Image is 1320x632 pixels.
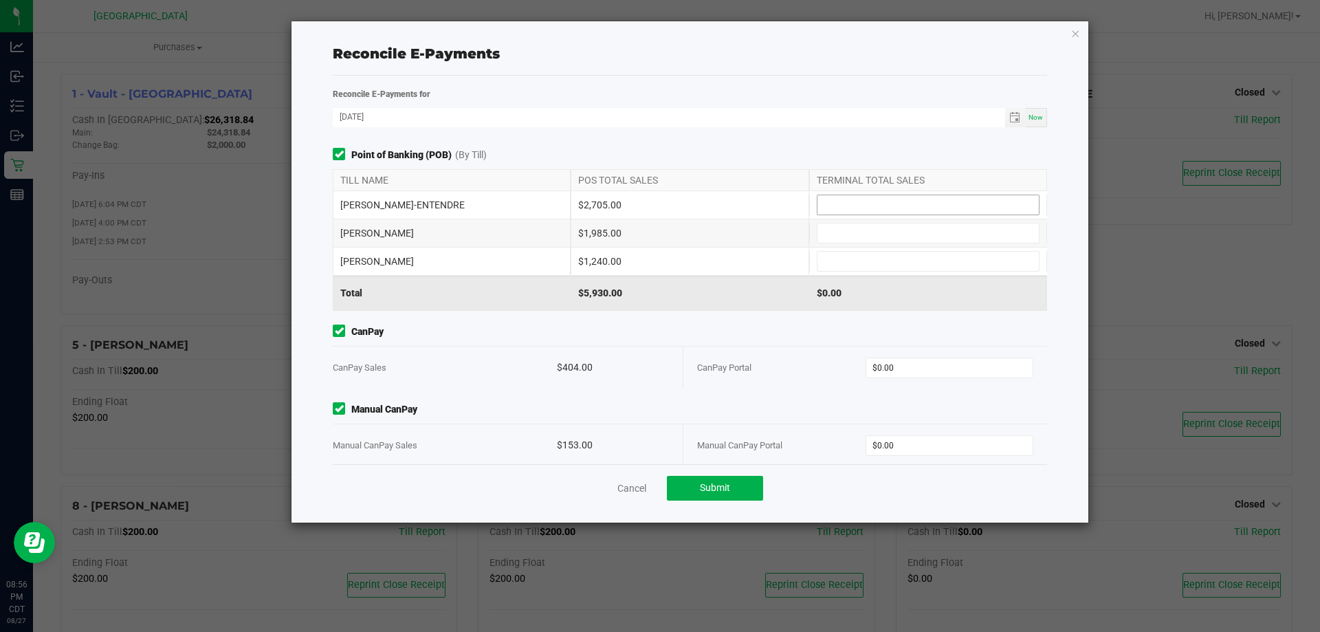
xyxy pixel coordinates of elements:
div: Reconcile E-Payments [333,43,1047,64]
div: [PERSON_NAME] [333,248,571,275]
div: Total [333,276,571,310]
form-toggle: Include in reconciliation [333,402,351,417]
div: [PERSON_NAME] [333,219,571,247]
div: $1,985.00 [571,219,808,247]
strong: CanPay [351,325,384,339]
span: Now [1028,113,1043,121]
iframe: Resource center [14,522,55,563]
strong: Manual CanPay [351,402,417,417]
div: POS TOTAL SALES [571,170,808,190]
span: (By Till) [455,148,487,162]
div: TERMINAL TOTAL SALES [809,170,1047,190]
span: Toggle calendar [1005,108,1025,127]
a: Cancel [617,481,646,495]
form-toggle: Include in reconciliation [333,325,351,339]
div: $0.00 [809,276,1047,310]
span: Manual CanPay Portal [697,440,782,450]
div: TILL NAME [333,170,571,190]
button: Submit [667,476,763,501]
strong: Point of Banking (POB) [351,148,452,162]
input: Date [333,108,1005,125]
div: $1,240.00 [571,248,808,275]
div: $5,930.00 [571,276,808,310]
span: Manual CanPay Sales [333,440,417,450]
strong: Reconcile E-Payments for [333,89,430,99]
div: [PERSON_NAME]-ENTENDRE [333,191,571,219]
form-toggle: Include in reconciliation [333,148,351,162]
div: $153.00 [557,424,669,466]
span: Submit [700,482,730,493]
span: CanPay Portal [697,362,751,373]
div: $404.00 [557,347,669,389]
div: $2,705.00 [571,191,808,219]
span: CanPay Sales [333,362,386,373]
